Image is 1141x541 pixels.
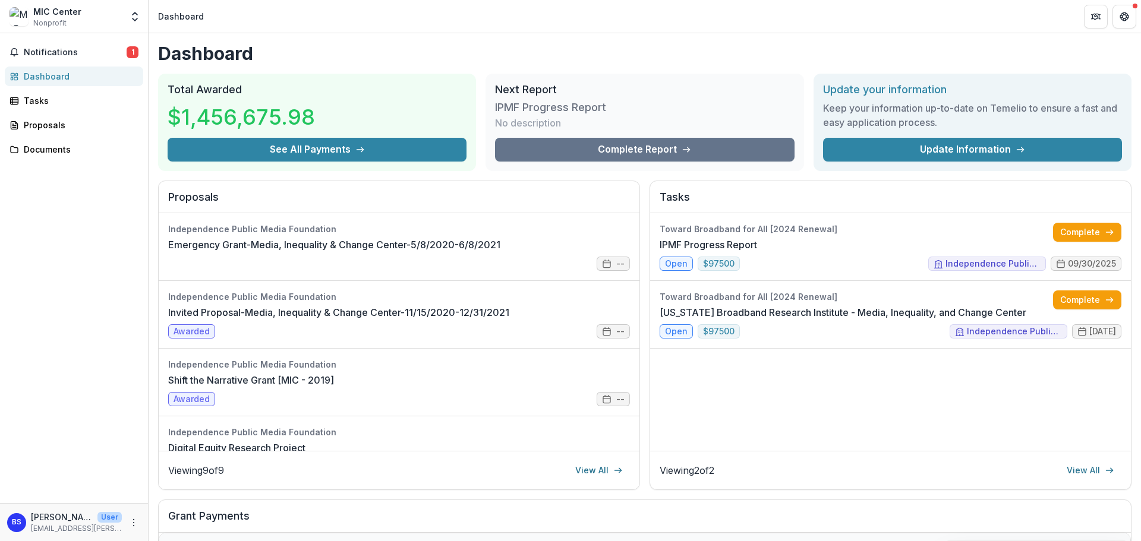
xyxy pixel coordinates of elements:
a: View All [1060,461,1121,480]
span: Notifications [24,48,127,58]
p: Viewing 9 of 9 [168,463,224,477]
div: Documents [24,143,134,156]
div: Tasks [24,94,134,107]
h2: Tasks [660,191,1121,213]
button: Notifications1 [5,43,143,62]
nav: breadcrumb [153,8,209,25]
a: Update Information [823,138,1122,162]
div: Dashboard [24,70,134,83]
a: Shift the Narrative Grant [MIC - 2019] [168,373,334,387]
p: [PERSON_NAME] [31,511,93,523]
a: Emergency Grant-Media, Inequality & Change Center-5/8/2020-6/8/2021 [168,238,500,252]
a: Proposals [5,115,143,135]
p: [EMAIL_ADDRESS][PERSON_NAME][DOMAIN_NAME] [31,523,122,534]
button: Partners [1084,5,1108,29]
a: Digital Equity Research Project [168,441,305,455]
div: Briar Smith [12,518,21,526]
a: [US_STATE] Broadband Research Institute - Media, Inequality, and Change Center [660,305,1026,319]
h3: IPMF Progress Report [495,101,606,114]
button: See All Payments [168,138,467,162]
a: IPMF Progress Report [660,238,757,252]
a: Complete [1053,290,1121,309]
h2: Total Awarded [168,83,467,96]
p: No description [495,116,561,130]
span: 1 [127,46,138,58]
h2: Proposals [168,191,630,213]
a: Dashboard [5,67,143,86]
h3: $1,456,675.98 [168,101,315,133]
h2: Next Report [495,83,794,96]
h2: Update your information [823,83,1122,96]
span: Nonprofit [33,18,67,29]
button: Open entity switcher [127,5,143,29]
div: MIC Center [33,5,81,18]
div: Dashboard [158,10,204,23]
p: User [97,512,122,523]
h1: Dashboard [158,43,1131,64]
a: Documents [5,140,143,159]
p: Viewing 2 of 2 [660,463,714,477]
div: Proposals [24,119,134,131]
button: More [127,515,141,530]
a: Complete Report [495,138,794,162]
a: Complete [1053,223,1121,242]
a: Tasks [5,91,143,110]
img: MIC Center [10,7,29,26]
h3: Keep your information up-to-date on Temelio to ensure a fast and easy application process. [823,101,1122,129]
a: View All [568,461,630,480]
h2: Grant Payments [168,510,1121,532]
button: Get Help [1112,5,1136,29]
a: Invited Proposal-Media, Inequality & Change Center-11/15/2020-12/31/2021 [168,305,509,319]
